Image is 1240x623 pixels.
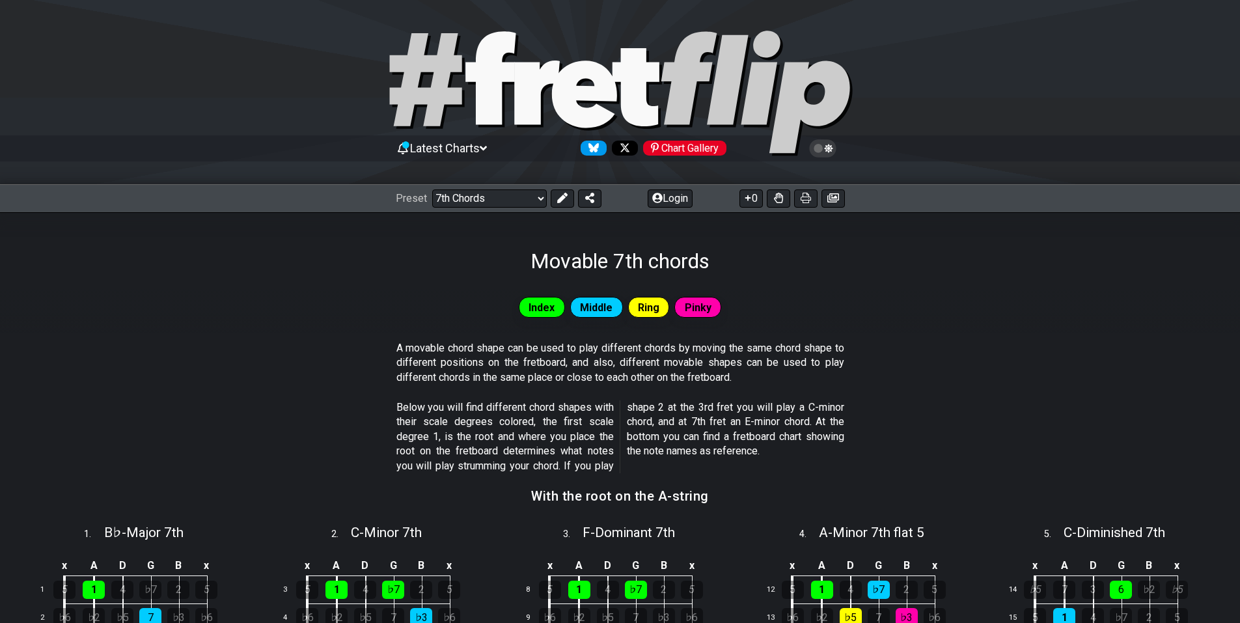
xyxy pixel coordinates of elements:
[108,555,137,576] td: D
[435,555,463,576] td: x
[681,581,703,599] div: 5
[1020,555,1050,576] td: x
[518,576,549,604] td: 8
[379,555,407,576] td: G
[410,141,480,155] span: Latest Charts
[648,189,693,208] button: Login
[396,400,844,473] p: Below you will find different chord shapes with their scale degrees colored, the first scale degr...
[1082,581,1104,599] div: 3
[819,525,924,540] span: A - Minor 7th flat 5
[167,581,189,599] div: 2
[438,581,460,599] div: 5
[864,555,892,576] td: G
[410,581,432,599] div: 2
[111,581,133,599] div: 4
[139,581,161,599] div: ♭7
[325,581,348,599] div: 1
[351,525,422,540] span: C - Minor 7th
[1138,581,1160,599] div: ♭2
[678,555,706,576] td: x
[1135,555,1163,576] td: B
[896,581,918,599] div: 2
[1079,555,1107,576] td: D
[551,189,574,208] button: Edit Preset
[531,489,709,503] h3: With the root on the A-string
[607,141,638,156] a: Follow #fretflip at X
[382,581,404,599] div: ♭7
[1024,581,1046,599] div: ♭5
[807,555,836,576] td: A
[563,527,583,542] span: 3 .
[1050,555,1079,576] td: A
[580,298,613,317] span: Middle
[638,141,726,156] a: #fretflip at Pinterest
[836,555,865,576] td: D
[685,298,711,317] span: Pinky
[799,527,819,542] span: 4 .
[564,555,594,576] td: A
[49,555,79,576] td: x
[535,555,565,576] td: x
[165,555,193,576] td: B
[622,555,650,576] td: G
[653,581,675,599] div: 2
[53,581,76,599] div: 5
[407,555,435,576] td: B
[529,298,555,317] span: Index
[137,555,165,576] td: G
[1053,581,1075,599] div: 7
[840,581,862,599] div: 4
[1107,555,1135,576] td: G
[761,576,792,604] td: 12
[638,298,659,317] span: Ring
[292,555,322,576] td: x
[739,189,763,208] button: 0
[195,581,217,599] div: 5
[892,555,920,576] td: B
[296,581,318,599] div: 5
[821,189,845,208] button: Create image
[568,581,590,599] div: 1
[331,527,351,542] span: 2 .
[1166,581,1188,599] div: ♭5
[794,189,818,208] button: Print
[530,249,710,273] h1: Movable 7th chords
[1110,581,1132,599] div: 6
[396,192,427,204] span: Preset
[79,555,109,576] td: A
[920,555,948,576] td: x
[322,555,351,576] td: A
[575,141,607,156] a: Follow #fretflip at Bluesky
[924,581,946,599] div: 5
[83,581,105,599] div: 1
[193,555,221,576] td: x
[811,581,833,599] div: 1
[351,555,379,576] td: D
[597,581,619,599] div: 4
[778,555,808,576] td: x
[1163,555,1191,576] td: x
[1044,527,1064,542] span: 5 .
[354,581,376,599] div: 4
[275,576,307,604] td: 3
[782,581,804,599] div: 5
[539,581,561,599] div: 5
[868,581,890,599] div: ♭7
[625,581,647,599] div: ♭7
[84,527,103,542] span: 1 .
[1064,525,1165,540] span: C - Diminished 7th
[1004,576,1035,604] td: 14
[583,525,675,540] span: F - Dominant 7th
[816,143,831,154] span: Toggle light / dark theme
[33,576,64,604] td: 1
[767,189,790,208] button: Toggle Dexterity for all fretkits
[643,141,726,156] div: Chart Gallery
[594,555,622,576] td: D
[578,189,601,208] button: Share Preset
[432,189,547,208] select: Preset
[396,341,844,385] p: A movable chord shape can be used to play different chords by moving the same chord shape to diff...
[650,555,678,576] td: B
[104,525,184,540] span: B♭ - Major 7th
